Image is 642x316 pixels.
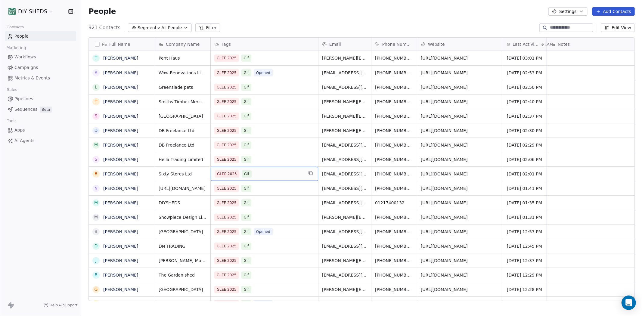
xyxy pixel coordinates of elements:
span: AI Agents [14,138,35,144]
span: Gif [241,84,251,91]
span: [EMAIL_ADDRESS][DOMAIN_NAME] [322,229,368,235]
span: Sixty Stores Ltd [159,171,207,177]
span: [DATE] 12:23 PM [507,301,543,307]
a: Help & Support [44,303,77,308]
span: GLEE 2025 [214,199,239,206]
div: M [94,200,98,206]
span: Notes [558,41,570,47]
div: L [95,84,97,90]
button: Edit View [601,23,635,32]
span: [EMAIL_ADDRESS][DOMAIN_NAME] [322,84,368,90]
span: [PHONE_NUMBER] [375,229,413,235]
span: [DATE] 01:31 PM [507,214,543,220]
a: [URL][DOMAIN_NAME] [421,56,468,60]
a: [PERSON_NAME] [103,143,138,147]
span: [DATE] 12:45 PM [507,243,543,249]
span: Gif [241,199,251,206]
span: GLEE 2025 [214,243,239,250]
a: [URL][DOMAIN_NAME] [421,85,468,90]
a: [PERSON_NAME] [103,172,138,176]
span: GLEE 2025 [214,113,239,120]
span: Last Activity Date [513,41,538,47]
div: Company Name [155,38,210,51]
span: [PERSON_NAME][EMAIL_ADDRESS][DOMAIN_NAME] [322,99,368,105]
div: Phone Number [371,38,417,51]
span: Sequences [14,106,37,113]
img: shedsdiy.jpg [8,8,16,15]
span: All People [161,25,182,31]
span: Opened [254,228,273,235]
span: Gif [241,243,251,250]
span: [EMAIL_ADDRESS][DOMAIN_NAME] [322,70,368,76]
a: [PERSON_NAME] [103,200,138,205]
span: [EMAIL_ADDRESS][DOMAIN_NAME] [322,185,368,191]
a: [PERSON_NAME] [103,157,138,162]
span: GLEE 2025 [214,257,239,264]
a: [URL][DOMAIN_NAME] [421,143,468,147]
span: Tags [222,41,231,47]
a: Apps [5,125,76,135]
span: Tools [4,116,19,125]
span: [PHONE_NUMBER] [375,113,413,119]
span: Metrics & Events [14,75,50,81]
a: [PERSON_NAME] [103,229,138,234]
a: Metrics & Events [5,73,76,83]
span: Gif [241,286,251,293]
span: [DATE] 12:37 PM [507,258,543,264]
div: Last Activity DateCAT [503,38,547,51]
span: [PERSON_NAME][EMAIL_ADDRESS][PERSON_NAME][DOMAIN_NAME] [322,128,368,134]
span: Sales [4,85,20,94]
button: Add Contacts [592,7,635,16]
div: G [95,286,98,293]
a: [PERSON_NAME] [103,215,138,220]
span: Beta [40,107,52,113]
span: Workflows [14,54,36,60]
a: [URL][DOMAIN_NAME] [421,186,468,191]
span: [PERSON_NAME][EMAIL_ADDRESS][PERSON_NAME][DOMAIN_NAME] [322,287,368,293]
span: Gif [241,113,251,120]
a: [URL][DOMAIN_NAME] [421,157,468,162]
a: [URL][DOMAIN_NAME] [421,172,468,176]
div: S [95,113,98,119]
span: Phone Number [382,41,413,47]
span: [EMAIL_ADDRESS][DOMAIN_NAME] [322,200,368,206]
span: Opened [254,69,273,76]
a: [PERSON_NAME] [103,273,138,277]
span: Gif [241,300,251,308]
span: GLEE 2025 [214,300,239,308]
span: GLEE 2025 [214,54,239,62]
a: [URL][DOMAIN_NAME] [421,287,468,292]
span: Email [329,41,341,47]
span: DB Freelance Ltd [159,128,207,134]
span: GLEE 2025 [214,127,239,134]
span: [DATE] 01:41 PM [507,185,543,191]
span: GLEE 2025 [214,185,239,192]
span: The Garden shed [159,272,207,278]
a: [PERSON_NAME] [103,56,138,60]
span: Opened [254,300,273,308]
span: [PHONE_NUMBER] [375,84,413,90]
div: Email [318,38,371,51]
span: [GEOGRAPHIC_DATA] [159,113,207,119]
span: [GEOGRAPHIC_DATA] [159,229,207,235]
span: Pipelines [14,96,33,102]
a: Workflows [5,52,76,62]
span: Help & Support [50,303,77,308]
span: [PHONE_NUMBER] [375,185,413,191]
a: [PERSON_NAME] [103,258,138,263]
div: T [95,55,98,61]
a: [URL][DOMAIN_NAME] [421,229,468,234]
a: [PERSON_NAME] [103,114,138,119]
span: [DATE] 12:57 PM [507,229,543,235]
a: [PERSON_NAME] [103,287,138,292]
span: [URL][DOMAIN_NAME] [159,185,207,191]
span: [PHONE_NUMBER] [375,55,413,61]
span: Smiths Timber Merchants Ltd [159,99,207,105]
span: [DATE] 12:29 PM [507,272,543,278]
span: GLEE 2025 [214,214,239,221]
span: GLEE 2025 [214,69,239,76]
span: GLEE 2025 [214,98,239,105]
div: D [95,127,98,134]
span: [DATE] 12:28 PM [507,287,543,293]
span: [DATE] 02:01 PM [507,171,543,177]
